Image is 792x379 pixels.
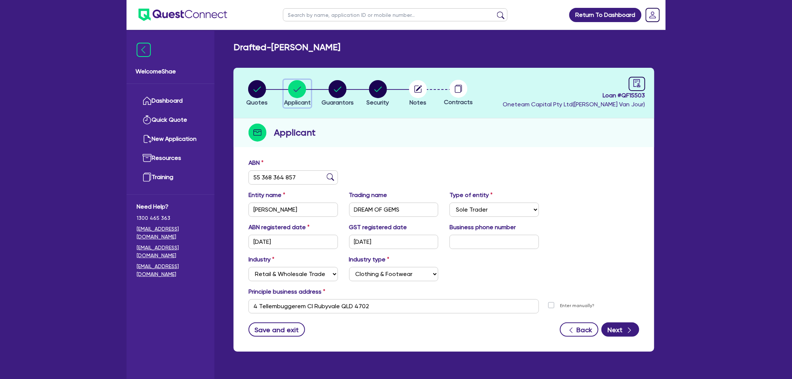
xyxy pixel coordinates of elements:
[249,322,305,337] button: Save and exit
[137,110,204,130] a: Quick Quote
[143,173,152,182] img: training
[601,322,639,337] button: Next
[349,223,407,232] label: GST registered date
[327,173,334,181] img: abn-lookup icon
[249,124,266,142] img: step-icon
[249,158,264,167] label: ABN
[322,99,354,106] span: Guarantors
[249,255,274,264] label: Industry
[569,8,642,22] a: Return To Dashboard
[137,214,204,222] span: 1300 465 363
[249,287,325,296] label: Principle business address
[349,191,387,200] label: Trading name
[321,80,354,107] button: Guarantors
[249,235,338,249] input: DD / MM / YYYY
[283,8,508,21] input: Search by name, application ID or mobile number...
[560,322,598,337] button: Back
[138,9,227,21] img: quest-connect-logo-blue
[284,80,311,107] button: Applicant
[284,99,311,106] span: Applicant
[137,225,204,241] a: [EMAIL_ADDRESS][DOMAIN_NAME]
[246,80,268,107] button: Quotes
[143,154,152,163] img: resources
[137,91,204,110] a: Dashboard
[560,302,595,309] label: Enter manually?
[349,255,390,264] label: Industry type
[249,191,285,200] label: Entity name
[137,244,204,260] a: [EMAIL_ADDRESS][DOMAIN_NAME]
[444,98,473,106] span: Contracts
[409,80,427,107] button: Notes
[137,168,204,187] a: Training
[135,67,205,76] span: Welcome Shae
[503,101,645,108] span: Oneteam Capital Pty Ltd ( [PERSON_NAME] Van Jour )
[137,130,204,149] a: New Application
[450,191,493,200] label: Type of entity
[137,202,204,211] span: Need Help?
[349,235,439,249] input: DD / MM / YYYY
[366,80,390,107] button: Security
[249,223,310,232] label: ABN registered date
[410,99,427,106] span: Notes
[503,91,645,100] span: Loan # QF15503
[633,79,641,87] span: audit
[450,223,516,232] label: Business phone number
[643,5,662,25] a: Dropdown toggle
[137,263,204,278] a: [EMAIL_ADDRESS][DOMAIN_NAME]
[367,99,389,106] span: Security
[246,99,268,106] span: Quotes
[137,43,151,57] img: icon-menu-close
[274,126,316,139] h2: Applicant
[143,134,152,143] img: new-application
[137,149,204,168] a: Resources
[143,115,152,124] img: quick-quote
[234,42,340,53] h2: Drafted - [PERSON_NAME]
